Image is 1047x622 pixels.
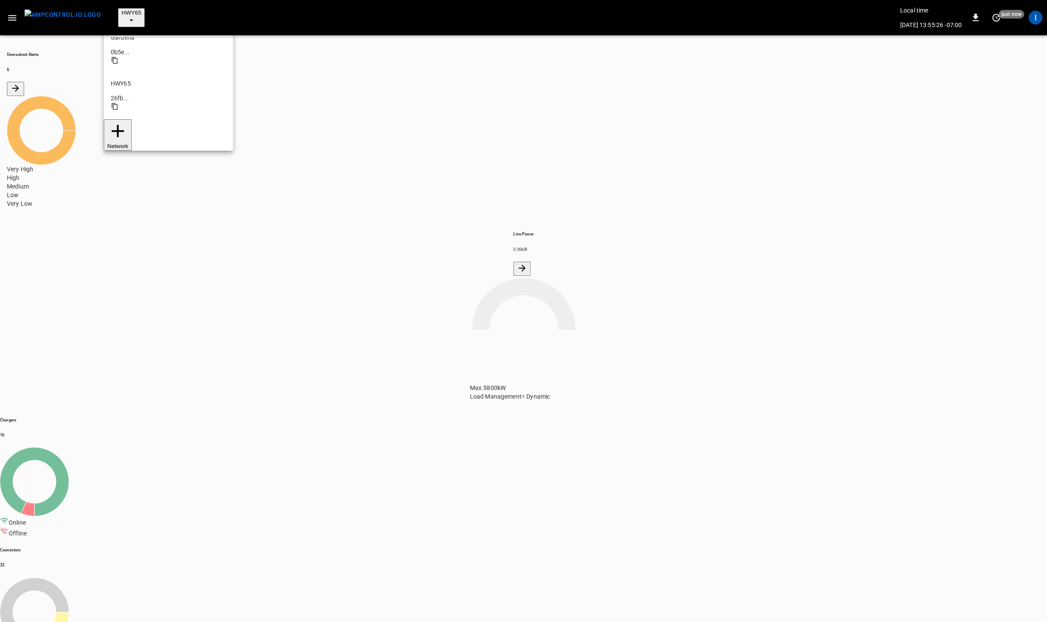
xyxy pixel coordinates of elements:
[9,519,26,526] span: Online
[104,119,132,151] button: Network
[989,11,1003,25] button: set refresh interval
[470,393,550,400] span: Load Management = Dynamic
[111,102,226,112] div: copy
[111,48,226,56] div: 0b5e ...
[111,79,226,88] p: HWY65
[21,7,104,28] button: menu
[7,166,33,173] span: Very High
[7,82,24,96] button: All Alerts
[7,52,1040,57] h6: Unresolved Alerts
[121,9,141,16] span: HWY65
[111,56,226,66] div: copy
[513,247,534,252] h6: 0.00 kW
[900,6,962,15] p: Local time
[900,21,962,29] p: [DATE] 13:55:26 -07:00
[111,33,226,42] p: Gardena
[7,67,1040,72] h6: 6
[513,262,531,276] button: Energy Overview
[7,192,19,198] span: Low
[513,231,534,237] h6: Live Power
[999,10,1024,19] span: just now
[7,200,32,207] span: Very Low
[1028,11,1042,25] div: profile-icon
[7,174,20,181] span: High
[111,94,226,102] div: 26fb ...
[25,9,101,20] img: ampcontrol.io logo
[7,183,29,190] span: Medium
[9,530,27,537] span: Offline
[470,384,506,391] span: Max. 5800 kW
